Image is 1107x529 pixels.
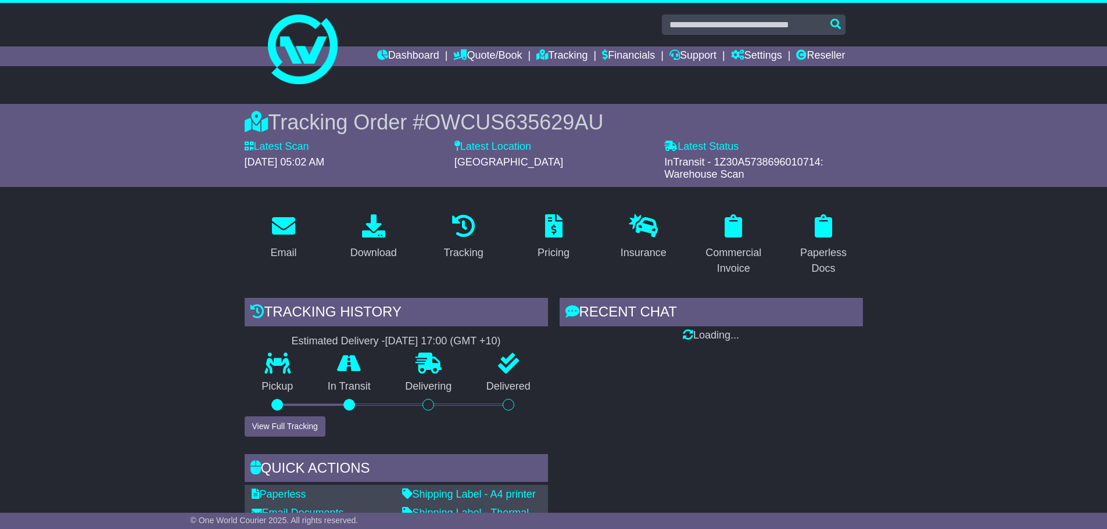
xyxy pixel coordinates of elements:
[792,245,855,276] div: Paperless Docs
[377,46,439,66] a: Dashboard
[536,46,587,66] a: Tracking
[245,380,311,393] p: Pickup
[731,46,782,66] a: Settings
[191,516,359,525] span: © One World Courier 2025. All rights reserved.
[796,46,845,66] a: Reseller
[454,141,531,153] label: Latest Location
[245,454,548,485] div: Quick Actions
[784,210,863,280] a: Paperless Docs
[436,210,490,265] a: Tracking
[263,210,304,265] a: Email
[245,416,325,437] button: View Full Tracking
[245,110,863,135] div: Tracking Order #
[621,245,667,261] div: Insurance
[343,210,404,265] a: Download
[538,245,569,261] div: Pricing
[245,335,548,348] div: Estimated Delivery -
[252,507,344,519] a: Email Documents
[454,156,563,168] span: [GEOGRAPHIC_DATA]
[245,156,325,168] span: [DATE] 05:02 AM
[424,110,603,134] span: OWCUS635629AU
[443,245,483,261] div: Tracking
[388,380,470,393] p: Delivering
[602,46,655,66] a: Financials
[613,210,674,265] a: Insurance
[270,245,296,261] div: Email
[453,46,522,66] a: Quote/Book
[664,141,739,153] label: Latest Status
[530,210,577,265] a: Pricing
[385,335,501,348] div: [DATE] 17:00 (GMT +10)
[245,298,548,329] div: Tracking history
[252,488,306,500] a: Paperless
[664,156,823,181] span: InTransit - 1Z30A5738696010714: Warehouse Scan
[694,210,773,280] a: Commercial Invoice
[669,46,716,66] a: Support
[469,380,548,393] p: Delivered
[245,141,309,153] label: Latest Scan
[702,245,765,276] div: Commercial Invoice
[560,329,863,342] div: Loading...
[402,488,536,500] a: Shipping Label - A4 printer
[350,245,397,261] div: Download
[560,298,863,329] div: RECENT CHAT
[310,380,388,393] p: In Transit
